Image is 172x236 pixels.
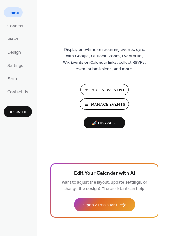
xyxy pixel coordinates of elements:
[7,63,23,69] span: Settings
[7,23,24,29] span: Connect
[80,84,129,95] button: Add New Event
[62,178,147,193] span: Want to adjust the layout, update settings, or change the design? The assistant can help.
[87,119,122,128] span: 🚀 Upgrade
[91,101,125,108] span: Manage Events
[8,109,27,116] span: Upgrade
[4,60,27,70] a: Settings
[7,36,19,43] span: Views
[4,21,27,31] a: Connect
[74,169,135,178] span: Edit Your Calendar with AI
[92,87,125,93] span: Add New Event
[4,34,22,44] a: Views
[7,89,28,95] span: Contact Us
[7,76,17,82] span: Form
[4,106,32,117] button: Upgrade
[80,98,129,110] button: Manage Events
[7,10,19,16] span: Home
[84,117,125,128] button: 🚀 Upgrade
[4,86,32,97] a: Contact Us
[63,47,146,72] span: Display one-time or recurring events, sync with Google, Outlook, Zoom, Eventbrite, Wix Events or ...
[4,47,25,57] a: Design
[4,73,21,83] a: Form
[74,198,135,211] button: Open AI Assistant
[4,7,23,17] a: Home
[83,202,117,208] span: Open AI Assistant
[7,49,21,56] span: Design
